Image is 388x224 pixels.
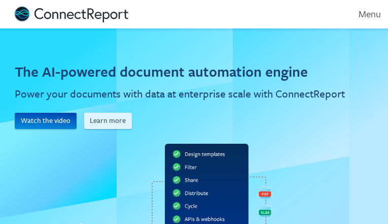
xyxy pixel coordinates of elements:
button: Watch the video [15,113,77,129]
h1: The AI-powered document automation engine [15,61,308,81]
div: Menu [345,8,381,20]
a: Watch the video [15,113,84,129]
button: Learn more [84,113,132,129]
h2: Power your documents with data at enterprise scale with ConnectReport [15,86,345,102]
